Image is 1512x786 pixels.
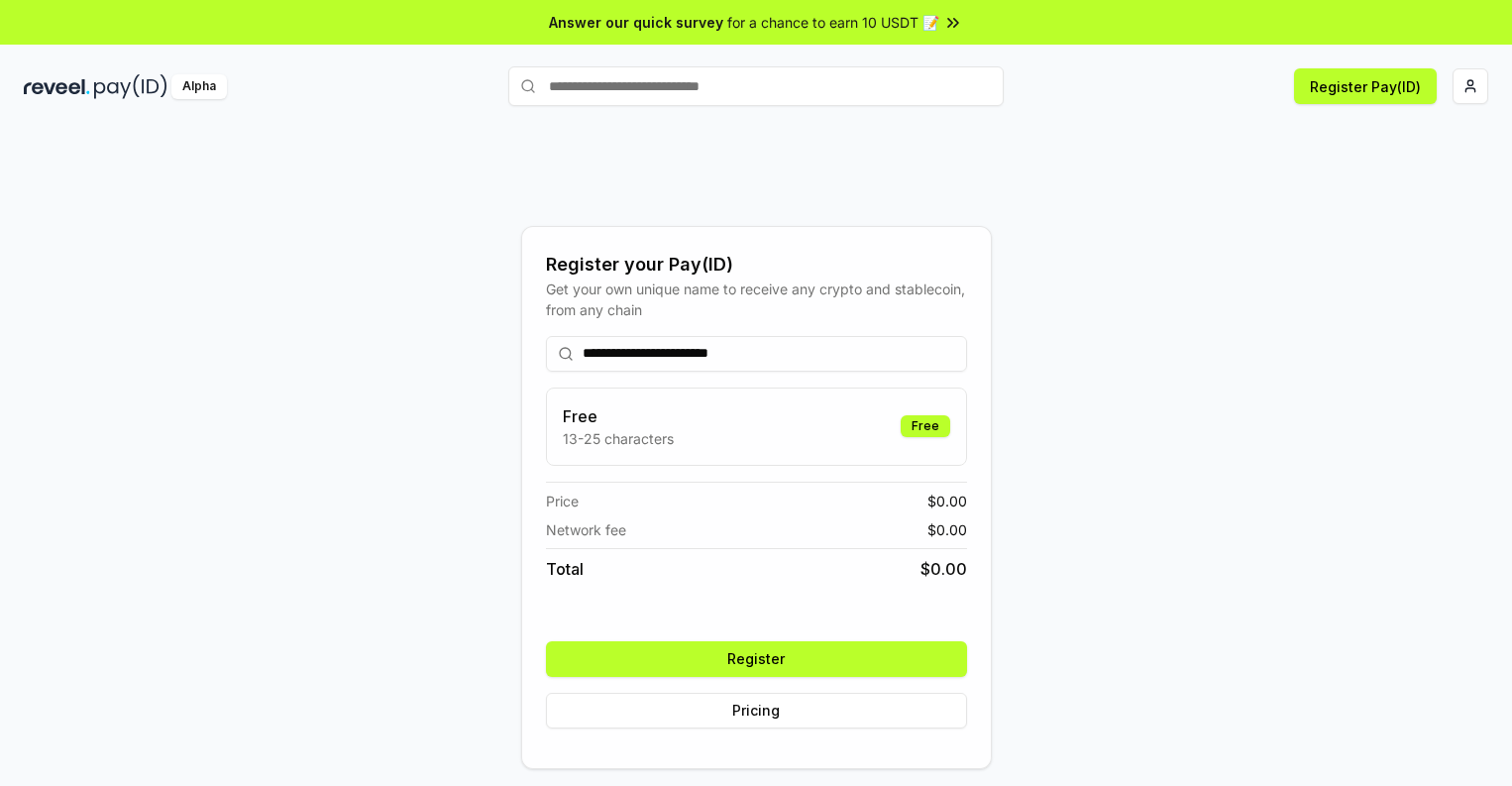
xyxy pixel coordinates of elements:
[927,491,967,511] span: $ 0.00
[901,415,950,437] div: Free
[24,74,90,99] img: reveel_dark
[546,693,967,729] button: Pricing
[546,557,584,581] span: Total
[546,279,967,320] div: Get your own unique name to receive any crypto and stablecoin, from any chain
[549,12,723,33] span: Answer our quick survey
[546,641,967,677] button: Register
[727,12,939,33] span: for a chance to earn 10 USDT 📝
[920,557,967,581] span: $ 0.00
[563,428,674,449] p: 13-25 characters
[563,404,674,428] h3: Free
[171,74,227,99] div: Alpha
[546,491,579,511] span: Price
[927,519,967,540] span: $ 0.00
[1294,68,1437,104] button: Register Pay(ID)
[546,519,626,540] span: Network fee
[546,251,967,279] div: Register your Pay(ID)
[94,74,167,99] img: pay_id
